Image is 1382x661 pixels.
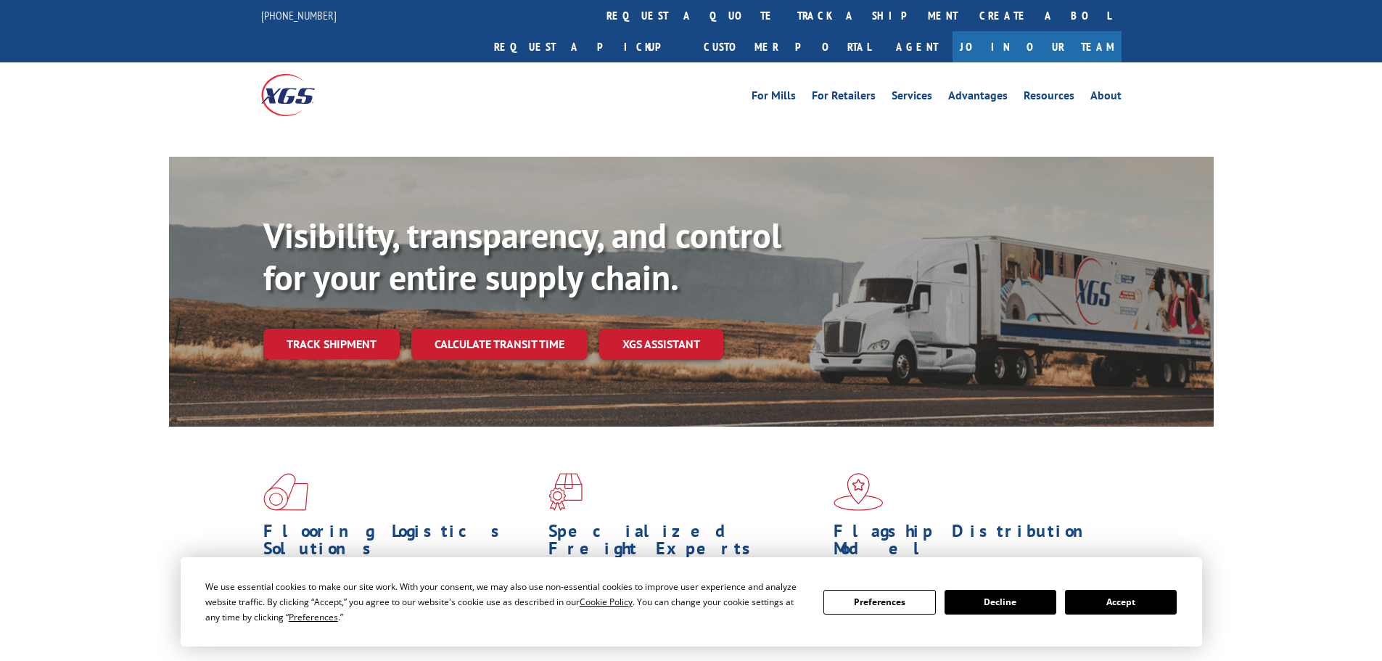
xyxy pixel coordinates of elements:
[1065,590,1177,615] button: Accept
[1090,90,1122,106] a: About
[289,611,338,623] span: Preferences
[945,590,1056,615] button: Decline
[812,90,876,106] a: For Retailers
[411,329,588,360] a: Calculate transit time
[181,557,1202,646] div: Cookie Consent Prompt
[599,329,723,360] a: XGS ASSISTANT
[261,8,337,22] a: [PHONE_NUMBER]
[834,473,884,511] img: xgs-icon-flagship-distribution-model-red
[834,522,1108,564] h1: Flagship Distribution Model
[263,213,781,300] b: Visibility, transparency, and control for your entire supply chain.
[823,590,935,615] button: Preferences
[580,596,633,608] span: Cookie Policy
[263,329,400,359] a: Track shipment
[548,522,823,564] h1: Specialized Freight Experts
[693,31,881,62] a: Customer Portal
[205,579,806,625] div: We use essential cookies to make our site work. With your consent, we may also use non-essential ...
[483,31,693,62] a: Request a pickup
[752,90,796,106] a: For Mills
[948,90,1008,106] a: Advantages
[881,31,953,62] a: Agent
[263,522,538,564] h1: Flooring Logistics Solutions
[953,31,1122,62] a: Join Our Team
[548,473,583,511] img: xgs-icon-focused-on-flooring-red
[892,90,932,106] a: Services
[263,473,308,511] img: xgs-icon-total-supply-chain-intelligence-red
[1024,90,1074,106] a: Resources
